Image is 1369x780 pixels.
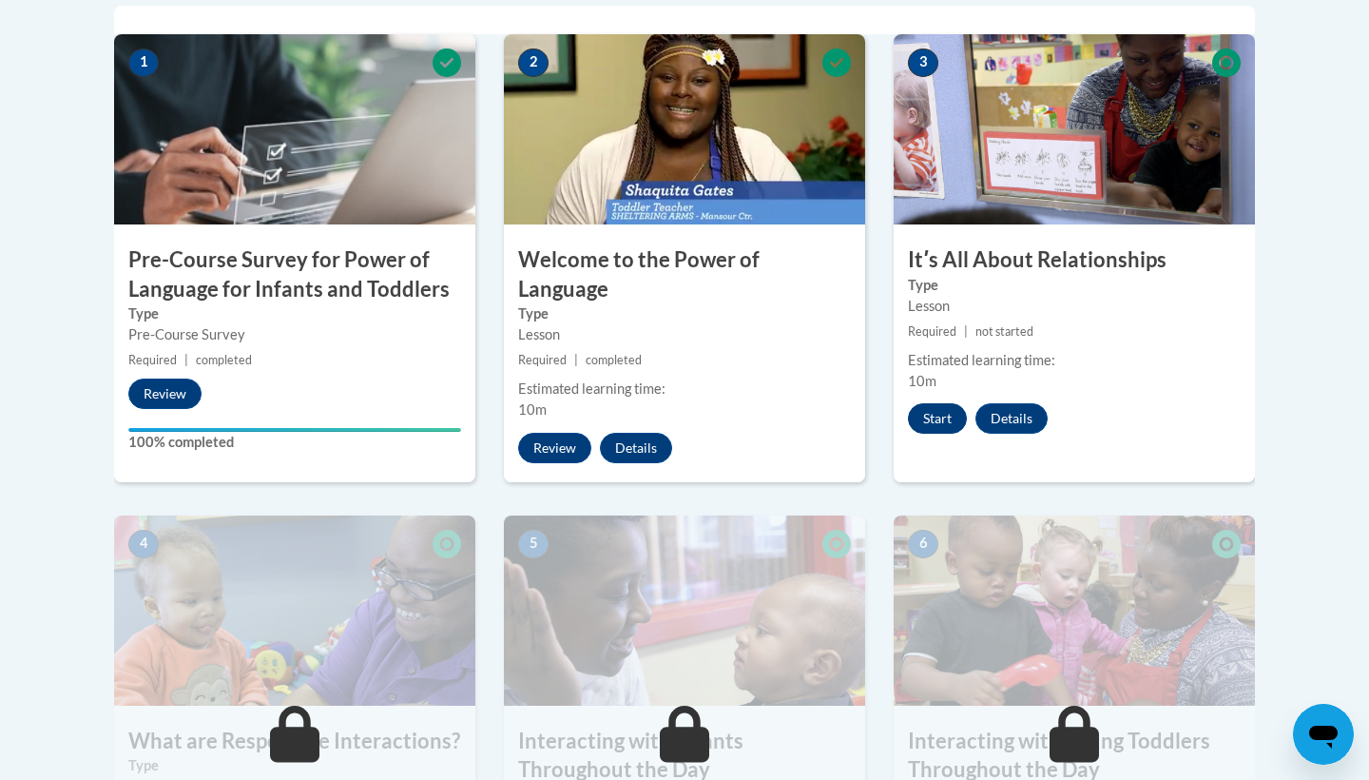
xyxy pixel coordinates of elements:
div: Estimated learning time: [518,379,851,400]
button: Start [908,403,967,434]
label: Type [518,303,851,324]
button: Review [128,379,202,409]
img: Course Image [894,516,1255,706]
button: Details [600,433,672,463]
span: Required [908,324,956,339]
label: Type [128,755,461,776]
img: Course Image [504,34,865,224]
span: 10m [518,401,547,418]
img: Course Image [114,34,475,224]
button: Review [518,433,591,463]
span: 3 [908,49,938,77]
span: 10m [908,373,936,389]
span: 1 [128,49,159,77]
div: Your progress [128,428,461,432]
span: Required [128,353,177,367]
span: | [574,353,578,367]
h3: Welcome to the Power of Language [504,245,865,304]
label: 100% completed [128,432,461,453]
span: Required [518,353,567,367]
div: Pre-Course Survey [128,324,461,345]
button: Details [975,403,1048,434]
span: 4 [128,530,159,558]
span: 5 [518,530,549,558]
div: Lesson [518,324,851,345]
span: 6 [908,530,938,558]
div: Estimated learning time: [908,350,1241,371]
span: completed [586,353,642,367]
div: Lesson [908,296,1241,317]
label: Type [908,275,1241,296]
img: Course Image [504,516,865,706]
span: not started [975,324,1033,339]
img: Course Image [114,516,475,706]
span: 2 [518,49,549,77]
img: Course Image [894,34,1255,224]
iframe: Button to launch messaging window [1293,704,1354,765]
h3: Pre-Course Survey for Power of Language for Infants and Toddlers [114,245,475,304]
span: | [964,324,968,339]
span: | [184,353,188,367]
h3: What are Responsive Interactions? [114,727,475,756]
label: Type [128,303,461,324]
h3: Itʹs All About Relationships [894,245,1255,275]
span: completed [196,353,252,367]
